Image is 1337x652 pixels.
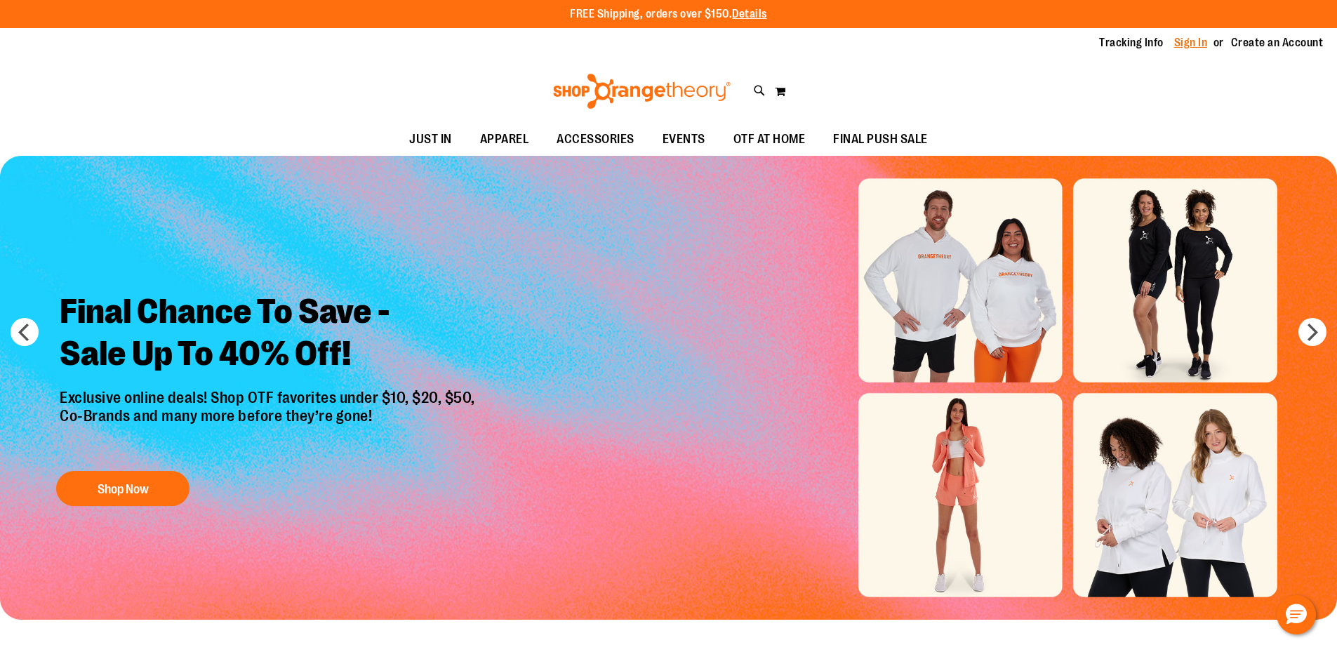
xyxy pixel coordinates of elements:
[819,124,942,156] a: FINAL PUSH SALE
[1174,35,1208,51] a: Sign In
[543,124,648,156] a: ACCESSORIES
[49,389,489,458] p: Exclusive online deals! Shop OTF favorites under $10, $20, $50, Co-Brands and many more before th...
[551,74,733,109] img: Shop Orangetheory
[11,318,39,346] button: prev
[480,124,529,155] span: APPAREL
[1298,318,1326,346] button: next
[833,124,928,155] span: FINAL PUSH SALE
[49,280,489,514] a: Final Chance To Save -Sale Up To 40% Off! Exclusive online deals! Shop OTF favorites under $10, $...
[409,124,452,155] span: JUST IN
[1099,35,1164,51] a: Tracking Info
[719,124,820,156] a: OTF AT HOME
[49,280,489,389] h2: Final Chance To Save - Sale Up To 40% Off!
[56,471,189,506] button: Shop Now
[466,124,543,156] a: APPAREL
[1231,35,1324,51] a: Create an Account
[733,124,806,155] span: OTF AT HOME
[570,6,767,22] p: FREE Shipping, orders over $150.
[648,124,719,156] a: EVENTS
[732,8,767,20] a: Details
[1277,595,1316,634] button: Hello, have a question? Let’s chat.
[663,124,705,155] span: EVENTS
[557,124,634,155] span: ACCESSORIES
[395,124,466,156] a: JUST IN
